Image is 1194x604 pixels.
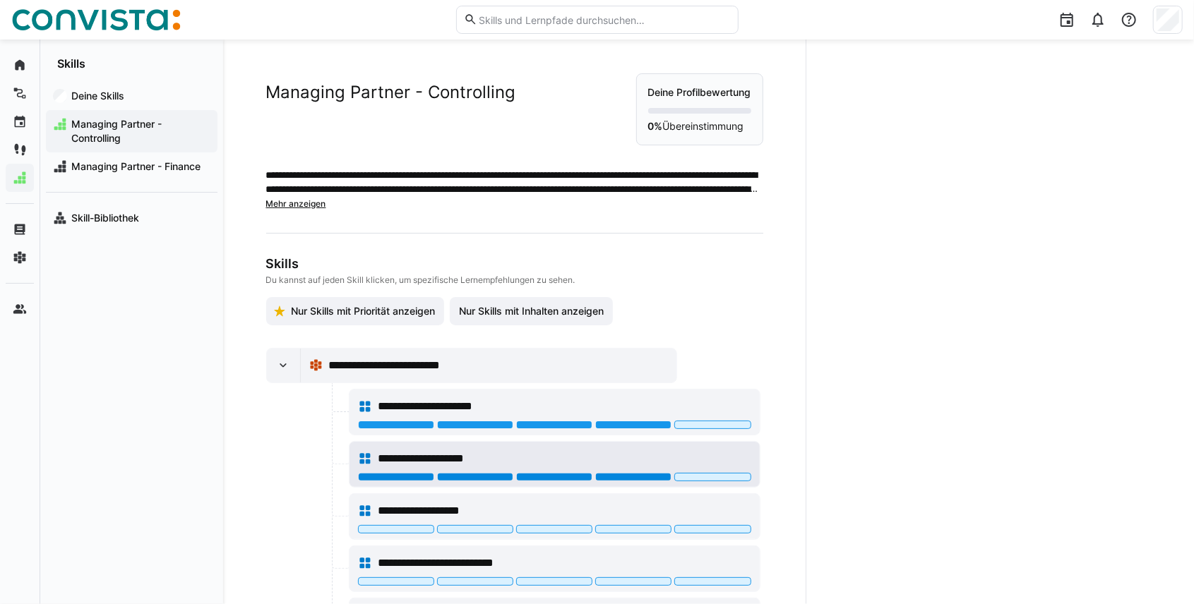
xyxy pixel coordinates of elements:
strong: 0% [648,120,663,132]
input: Skills und Lernpfade durchsuchen… [477,13,730,26]
span: Managing Partner - Controlling [69,117,210,145]
span: Managing Partner - Finance [69,159,210,174]
button: Nur Skills mit Inhalten anzeigen [450,297,613,325]
h2: Managing Partner - Controlling [266,82,516,103]
p: Deine Profilbewertung [648,85,751,99]
h3: Skills [266,256,760,272]
span: Mehr anzeigen [266,198,326,209]
span: Nur Skills mit Inhalten anzeigen [457,304,606,318]
span: Nur Skills mit Priorität anzeigen [289,304,437,318]
p: Übereinstimmung [648,119,751,133]
button: Nur Skills mit Priorität anzeigen [266,297,445,325]
p: Du kannst auf jeden Skill klicken, um spezifische Lernempfehlungen zu sehen. [266,274,760,286]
